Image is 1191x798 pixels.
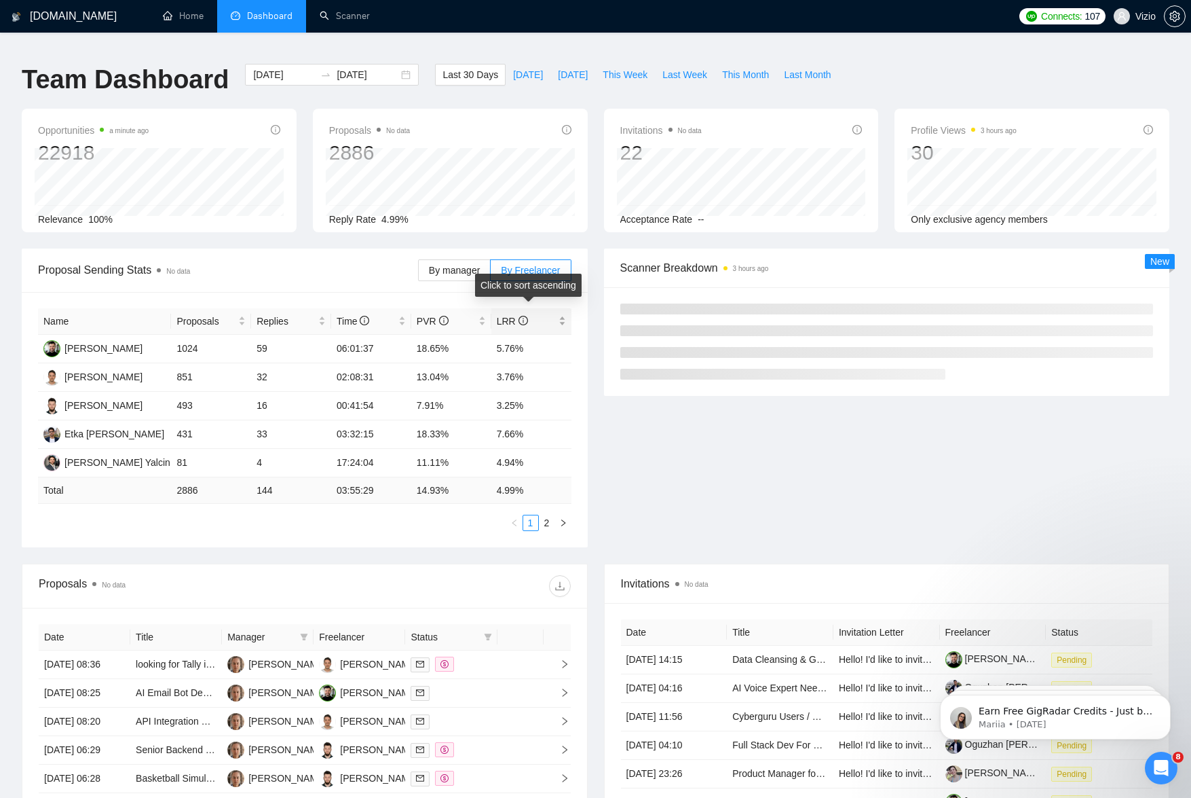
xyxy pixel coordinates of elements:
[595,64,655,86] button: This Week
[300,633,308,641] span: filter
[1084,9,1099,24] span: 107
[247,10,292,22] span: Dashboard
[319,742,336,759] img: MC
[416,774,424,782] span: mail
[340,771,418,786] div: [PERSON_NAME]
[331,477,411,504] td: 03:55:29
[506,64,550,86] button: [DATE]
[248,714,326,729] div: [PERSON_NAME]
[562,125,571,134] span: info-circle
[416,717,424,725] span: mail
[1145,752,1177,784] iframe: Intercom live chat
[227,630,295,645] span: Manager
[136,687,246,698] a: AI Email Bot Development
[1164,5,1186,27] button: setting
[130,624,222,651] th: Title
[102,581,126,589] span: No data
[555,515,571,531] li: Next Page
[319,685,336,702] img: OG
[43,340,60,357] img: OG
[549,688,569,697] span: right
[227,772,326,783] a: SK[PERSON_NAME]
[257,314,316,329] span: Replies
[733,265,769,272] time: 3 hours ago
[550,581,570,592] span: download
[698,214,704,225] span: --
[176,314,235,329] span: Proposals
[340,685,418,700] div: [PERSON_NAME]
[251,308,331,335] th: Replies
[621,646,727,674] td: [DATE] 14:15
[484,633,492,641] span: filter
[64,455,170,470] div: [PERSON_NAME] Yalcin
[491,392,571,420] td: 3.25%
[251,449,331,477] td: 4
[540,515,554,530] a: 2
[38,140,149,166] div: 22918
[64,341,143,356] div: [PERSON_NAME]
[166,268,190,275] span: No data
[442,67,498,82] span: Last 30 Days
[319,656,336,673] img: BC
[416,689,424,697] span: mail
[251,477,331,504] td: 144
[109,127,149,134] time: a minute ago
[171,449,251,477] td: 81
[227,713,244,730] img: SK
[314,624,405,651] th: Freelancer
[130,651,222,679] td: looking for Tally integration into Third-party Software
[329,214,376,225] span: Reply Rate
[945,651,962,668] img: c1ntb8EfcD4fRDMbFL2Ids_X2UMrq9QxXvC47xuukCApDWBZibKjrGYSBPBEYnsGNA
[130,708,222,736] td: API Integration Developer for Facebook, Google, and TikTok Ads Manager (Ad Account Management)
[136,716,563,727] a: API Integration Developer for Facebook, Google, and TikTok Ads Manager (Ad Account Management)
[776,64,838,86] button: Last Month
[732,683,969,693] a: AI Voice Expert Needed for Voice AI Agent Management
[1051,653,1092,668] span: Pending
[39,651,130,679] td: [DATE] 08:36
[491,477,571,504] td: 4.99 %
[620,214,693,225] span: Acceptance Rate
[1173,752,1184,763] span: 8
[38,261,418,278] span: Proposal Sending Stats
[320,10,370,22] a: searchScanner
[64,369,143,384] div: [PERSON_NAME]
[227,744,326,755] a: SK[PERSON_NAME]
[440,774,449,782] span: dollar
[727,731,833,760] td: Full Stack Dev For Existing Website
[518,316,528,325] span: info-circle
[337,316,369,327] span: Time
[620,140,702,166] div: 22
[1164,11,1186,22] a: setting
[559,519,567,527] span: right
[411,392,491,420] td: 7.91%
[678,127,702,134] span: No data
[439,316,449,325] span: info-circle
[1041,9,1082,24] span: Connects:
[227,742,244,759] img: SK
[248,771,326,786] div: [PERSON_NAME]
[506,515,523,531] button: left
[1051,767,1092,782] span: Pending
[88,214,113,225] span: 100%
[271,125,280,134] span: info-circle
[1150,256,1169,267] span: New
[491,449,571,477] td: 4.94%
[64,398,143,413] div: [PERSON_NAME]
[319,744,418,755] a: MC[PERSON_NAME]
[39,679,130,708] td: [DATE] 08:25
[297,627,311,647] span: filter
[12,6,21,28] img: logo
[136,659,354,670] a: looking for Tally integration into Third-party Software
[39,624,130,651] th: Date
[319,713,336,730] img: BC
[1046,619,1152,646] th: Status
[39,736,130,765] td: [DATE] 06:29
[43,342,143,353] a: OG[PERSON_NAME]
[411,420,491,449] td: 18.33%
[945,767,1043,778] a: [PERSON_NAME]
[340,714,418,729] div: [PERSON_NAME]
[248,742,326,757] div: [PERSON_NAME]
[1051,654,1097,665] a: Pending
[416,746,424,754] span: mail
